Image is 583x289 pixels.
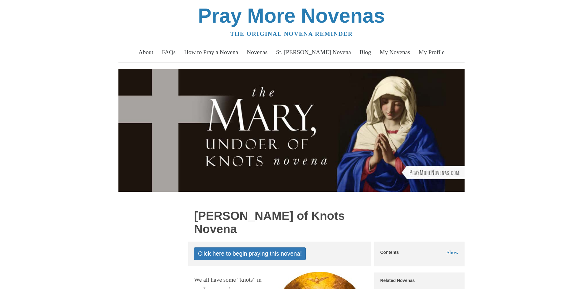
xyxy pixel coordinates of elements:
a: My Profile [415,44,448,61]
h5: Contents [380,250,399,255]
h5: Related Novenas [380,278,459,283]
a: FAQs [158,44,179,61]
a: Pray More Novenas [198,4,385,27]
img: Join in praying the Mary Undoer of Knots Novena [118,69,465,192]
a: Click here to begin praying this novena! [194,247,306,260]
a: The original novena reminder [230,31,353,37]
a: My Novenas [376,44,414,61]
a: Blog [356,44,375,61]
h1: [PERSON_NAME] of Knots Novena [194,209,365,235]
a: About [135,44,157,61]
span: Show [447,249,459,255]
a: Novenas [243,44,271,61]
a: St. [PERSON_NAME] Novena [272,44,354,61]
a: How to Pray a Novena [181,44,242,61]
